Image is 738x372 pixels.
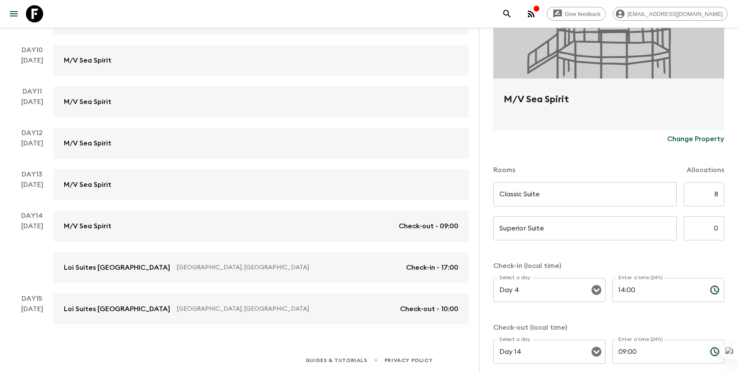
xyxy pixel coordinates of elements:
span: Give feedback [560,11,606,17]
label: Select a day [499,274,530,281]
p: M/V Sea Spirit [64,55,111,66]
button: Open [590,284,602,296]
p: Check-in - 17:00 [406,262,458,273]
input: hh:mm [612,278,703,302]
button: Choose time, selected time is 9:00 AM [706,343,723,360]
a: Privacy Policy [385,356,432,365]
p: Day 10 [10,45,54,55]
p: Day 13 [10,169,54,180]
div: [EMAIL_ADDRESS][DOMAIN_NAME] [613,7,728,21]
a: Loi Suites [GEOGRAPHIC_DATA][GEOGRAPHIC_DATA], [GEOGRAPHIC_DATA]Check-in - 17:00 [54,252,469,283]
a: M/V Sea Spirit [54,45,469,76]
div: [DATE] [21,55,43,76]
label: Enter a time (24h) [618,274,663,281]
div: [DATE] [21,138,43,159]
div: [DATE] [21,221,43,283]
a: M/V Sea Spirit [54,86,469,117]
input: eg. Tent on a jeep [493,182,677,206]
p: Check-in (local time) [493,261,724,271]
div: [DATE] [21,97,43,117]
a: Give feedback [547,7,606,21]
p: Day 14 [10,211,54,221]
p: Loi Suites [GEOGRAPHIC_DATA] [64,304,170,314]
p: Day 12 [10,128,54,138]
a: M/V Sea Spirit [54,169,469,200]
p: Check-out (local time) [493,322,724,333]
button: Open [590,346,602,358]
h2: M/V Sea Spirit [504,92,714,120]
a: Loi Suites [GEOGRAPHIC_DATA][GEOGRAPHIC_DATA], [GEOGRAPHIC_DATA]Check-out - 10:00 [54,293,469,325]
label: Enter a time (24h) [618,336,663,343]
p: M/V Sea Spirit [64,180,111,190]
p: Check-out - 09:00 [399,221,458,231]
p: M/V Sea Spirit [64,221,111,231]
button: search adventures [498,5,516,22]
p: [GEOGRAPHIC_DATA], [GEOGRAPHIC_DATA] [177,263,399,272]
p: M/V Sea Spirit [64,138,111,148]
p: Allocations [687,165,724,175]
div: [DATE] [21,180,43,200]
a: Guides & Tutorials [306,356,367,365]
p: Change Property [667,134,724,144]
input: hh:mm [612,340,703,364]
button: Change Property [667,130,724,148]
p: Check-out - 10:00 [400,304,458,314]
a: M/V Sea Spirit [54,128,469,159]
p: Day 11 [10,86,54,97]
div: [DATE] [21,304,43,325]
button: menu [5,5,22,22]
a: M/V Sea SpiritCheck-out - 09:00 [54,211,469,242]
p: Rooms [493,165,515,175]
label: Select a day [499,336,530,343]
input: eg. Double superior treehouse [493,216,677,240]
span: [EMAIL_ADDRESS][DOMAIN_NAME] [623,11,727,17]
p: Loi Suites [GEOGRAPHIC_DATA] [64,262,170,273]
p: Day 15 [10,293,54,304]
p: M/V Sea Spirit [64,97,111,107]
button: Choose time, selected time is 2:00 PM [706,281,723,299]
p: [GEOGRAPHIC_DATA], [GEOGRAPHIC_DATA] [177,305,393,313]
